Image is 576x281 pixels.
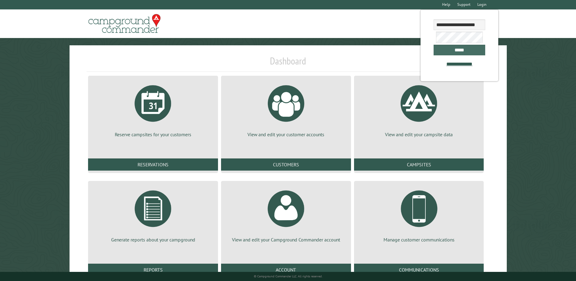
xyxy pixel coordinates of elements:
[95,236,211,243] p: Generate reports about your campground
[221,264,351,276] a: Account
[87,55,489,72] h1: Dashboard
[95,186,211,243] a: Generate reports about your campground
[254,274,322,278] small: © Campground Commander LLC. All rights reserved.
[361,186,477,243] a: Manage customer communications
[95,81,211,138] a: Reserve campsites for your customers
[228,81,344,138] a: View and edit your customer accounts
[354,158,484,171] a: Campsites
[221,158,351,171] a: Customers
[88,158,218,171] a: Reservations
[87,12,162,36] img: Campground Commander
[95,131,211,138] p: Reserve campsites for your customers
[88,264,218,276] a: Reports
[228,131,344,138] p: View and edit your customer accounts
[361,131,477,138] p: View and edit your campsite data
[361,236,477,243] p: Manage customer communications
[361,81,477,138] a: View and edit your campsite data
[228,186,344,243] a: View and edit your Campground Commander account
[228,236,344,243] p: View and edit your Campground Commander account
[354,264,484,276] a: Communications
